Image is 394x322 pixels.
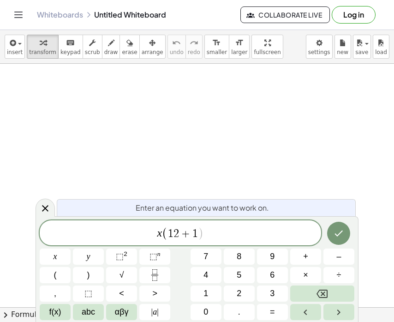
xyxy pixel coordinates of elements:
[83,35,102,59] button: scrub
[168,228,173,239] span: 1
[257,286,288,302] button: 3
[303,269,308,281] span: ×
[173,228,179,239] span: 2
[238,306,240,318] span: .
[139,286,170,302] button: Greater than
[87,250,90,263] span: y
[54,269,57,281] span: (
[5,35,25,59] button: insert
[337,49,348,55] span: new
[84,287,92,300] span: ⬚
[40,249,71,265] button: x
[353,35,371,59] button: save
[204,35,229,59] button: format_sizesmaller
[136,202,269,213] span: Enter an equation you want to work on.
[49,306,61,318] span: f(x)
[87,269,90,281] span: )
[270,269,275,281] span: 6
[119,269,124,281] span: √
[229,35,250,59] button: format_sizelarger
[240,6,330,23] button: Collaborate Live
[40,267,71,283] button: (
[290,286,354,302] button: Backspace
[116,252,124,261] span: ⬚
[203,306,208,318] span: 0
[257,249,288,265] button: 9
[124,250,127,257] sup: 2
[157,227,162,239] var: x
[334,35,351,59] button: new
[157,307,159,316] span: |
[151,306,159,318] span: a
[54,287,56,300] span: ,
[290,304,321,320] button: Left arrow
[251,35,283,59] button: fullscreen
[119,35,139,59] button: erase
[142,49,163,55] span: arrange
[139,249,170,265] button: Superscript
[149,252,157,261] span: ⬚
[191,304,221,320] button: 0
[40,286,71,302] button: ,
[106,249,137,265] button: Squared
[191,267,221,283] button: 4
[327,222,350,245] button: Done
[190,37,198,49] i: redo
[270,287,275,300] span: 3
[290,267,321,283] button: Times
[170,49,184,55] span: undo
[73,304,104,320] button: Alphabet
[224,304,255,320] button: .
[37,10,83,19] a: Whiteboards
[203,269,208,281] span: 4
[336,250,341,263] span: –
[224,249,255,265] button: 8
[27,35,59,59] button: transform
[188,49,200,55] span: redo
[248,11,322,19] span: Collaborate Live
[66,37,75,49] i: keyboard
[40,304,71,320] button: Functions
[54,250,57,263] span: x
[60,49,81,55] span: keypad
[11,7,26,22] button: Toggle navigation
[237,287,241,300] span: 2
[203,287,208,300] span: 1
[119,287,124,300] span: <
[73,267,104,283] button: )
[355,49,368,55] span: save
[139,35,166,59] button: arrange
[237,269,241,281] span: 5
[254,49,281,55] span: fullscreen
[308,49,330,55] span: settings
[82,306,95,318] span: abc
[203,250,208,263] span: 7
[323,267,354,283] button: Divide
[157,250,161,257] sup: n
[235,37,244,49] i: format_size
[231,49,247,55] span: larger
[73,249,104,265] button: y
[179,228,192,239] span: +
[332,6,376,24] button: Log in
[152,287,157,300] span: >
[191,249,221,265] button: 7
[337,269,341,281] span: ÷
[224,267,255,283] button: 5
[102,35,120,59] button: draw
[85,49,100,55] span: scrub
[167,35,186,59] button: undoundo
[191,286,221,302] button: 1
[270,306,275,318] span: =
[306,35,333,59] button: settings
[257,304,288,320] button: Equals
[257,267,288,283] button: 6
[207,49,227,55] span: smaller
[104,49,118,55] span: draw
[115,306,129,318] span: αβγ
[192,228,198,239] span: 1
[172,37,181,49] i: undo
[58,35,83,59] button: keyboardkeypad
[151,307,153,316] span: |
[106,286,137,302] button: Less than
